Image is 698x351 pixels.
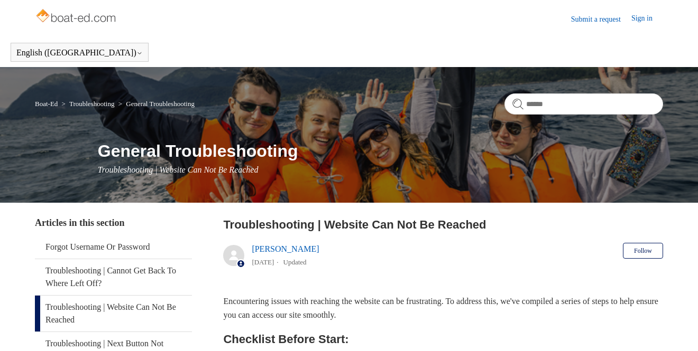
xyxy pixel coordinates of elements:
[60,100,116,108] li: Troubleshooting
[98,165,259,174] span: Troubleshooting | Website Can Not Be Reached
[663,316,690,343] div: Live chat
[252,258,274,266] time: 03/15/2024, 15:11
[98,138,663,164] h1: General Troubleshooting
[35,100,58,108] a: Boat-Ed
[16,48,143,58] button: English ([GEOGRAPHIC_DATA])
[35,235,192,259] a: Forgot Username Or Password
[223,330,663,348] h2: Checklist Before Start:
[35,100,60,108] li: Boat-Ed
[252,244,319,253] a: [PERSON_NAME]
[283,258,307,266] li: Updated
[504,93,663,115] input: Search
[69,100,114,108] a: Troubleshooting
[223,216,663,233] h2: Troubleshooting | Website Can Not Be Reached
[35,6,119,27] img: Boat-Ed Help Center home page
[571,14,631,25] a: Submit a request
[126,100,195,108] a: General Troubleshooting
[116,100,195,108] li: General Troubleshooting
[35,296,192,331] a: Troubleshooting | Website Can Not Be Reached
[35,217,124,228] span: Articles in this section
[623,243,663,259] button: Follow Article
[631,13,663,25] a: Sign in
[223,295,663,321] p: Encountering issues with reaching the website can be frustrating. To address this, we've compiled...
[35,259,192,295] a: Troubleshooting | Cannot Get Back To Where Left Off?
